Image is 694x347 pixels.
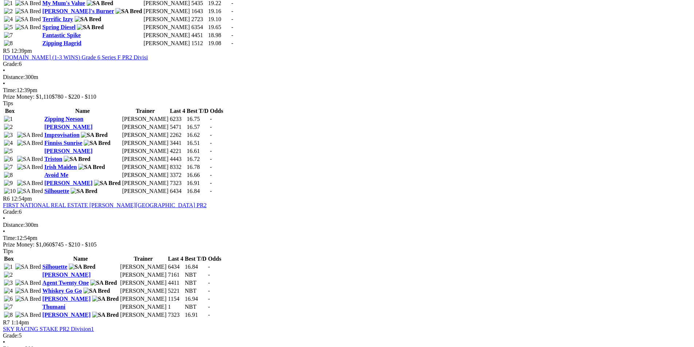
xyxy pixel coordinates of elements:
a: [PERSON_NAME] [42,312,90,318]
td: 19.08 [208,40,230,47]
a: Improvisation [44,132,80,138]
td: 6434 [168,263,184,271]
th: Best T/D [184,255,207,263]
img: 8 [4,40,13,47]
div: 12:54pm [3,235,691,241]
img: SA Bred [17,132,43,138]
a: [PERSON_NAME] [44,124,93,130]
a: [PERSON_NAME] [42,272,90,278]
td: 16.72 [187,155,209,163]
img: SA Bred [15,24,41,31]
img: SA Bred [94,180,121,186]
span: • [3,67,5,74]
img: 2 [4,124,13,130]
td: NBT [184,287,207,295]
td: 4451 [191,32,207,39]
span: Time: [3,235,17,241]
img: 9 [4,180,13,186]
td: 1643 [191,8,207,15]
th: Trainer [122,107,169,115]
span: - [208,304,210,310]
img: 1 [4,264,13,270]
span: Time: [3,87,17,93]
span: Tips [3,100,13,106]
td: 16.57 [187,123,209,131]
td: 16.78 [187,163,209,171]
span: Box [4,256,14,262]
td: 5221 [168,287,184,295]
td: 4221 [169,147,185,155]
td: NBT [184,303,207,311]
span: • [3,228,5,234]
td: [PERSON_NAME] [143,40,190,47]
th: Name [44,107,121,115]
img: SA Bred [15,8,41,15]
span: R7 [3,319,10,326]
img: 3 [4,280,13,286]
img: SA Bred [81,132,107,138]
div: 5 [3,332,691,339]
span: R6 [3,196,10,202]
img: SA Bred [64,156,90,162]
td: [PERSON_NAME] [122,155,169,163]
span: 12:54pm [11,196,32,202]
div: Prize Money: $1,110 [3,94,691,100]
td: 3441 [169,139,185,147]
td: 8332 [169,163,185,171]
img: SA Bred [17,140,43,146]
td: 16.62 [187,131,209,139]
img: SA Bred [75,16,101,23]
span: Grade: [3,61,19,67]
td: 16.91 [184,311,207,319]
a: [PERSON_NAME] [44,180,93,186]
td: [PERSON_NAME] [143,24,190,31]
span: Distance: [3,222,25,228]
td: NBT [184,271,207,279]
td: 7161 [168,271,184,279]
span: - [231,40,233,46]
span: Distance: [3,74,25,80]
span: R5 [3,48,10,54]
th: Odds [208,255,221,263]
img: SA Bred [15,16,41,23]
td: [PERSON_NAME] [120,303,167,311]
td: 7323 [168,311,184,319]
span: - [208,296,210,302]
td: [PERSON_NAME] [120,279,167,287]
td: [PERSON_NAME] [143,8,190,15]
span: - [231,16,233,22]
td: 4443 [169,155,185,163]
a: Spring Diesel [42,24,75,30]
img: SA Bred [69,264,95,270]
a: [PERSON_NAME]'s Burner [42,8,114,14]
td: 1154 [168,295,184,303]
img: 4 [4,16,13,23]
td: 16.84 [187,188,209,195]
img: 5 [4,148,13,154]
div: 300m [3,74,691,80]
span: - [210,124,212,130]
td: 18.98 [208,32,230,39]
a: Finniss Sunrise [44,140,82,146]
td: [PERSON_NAME] [120,311,167,319]
td: [PERSON_NAME] [120,271,167,279]
td: 19.65 [208,24,230,31]
img: SA Bred [17,180,43,186]
div: 12:39pm [3,87,691,94]
td: [PERSON_NAME] [120,295,167,303]
img: 4 [4,140,13,146]
img: 5 [4,24,13,31]
td: [PERSON_NAME] [122,147,169,155]
th: Last 4 [168,255,184,263]
td: 19.16 [208,8,230,15]
span: 1:14pm [11,319,29,326]
span: 12:39pm [11,48,32,54]
a: [PERSON_NAME] [42,296,90,302]
div: 6 [3,61,691,67]
span: Tips [3,248,13,254]
img: 2 [4,8,13,15]
th: Last 4 [169,107,185,115]
a: [PERSON_NAME] [44,148,93,154]
span: - [208,264,210,270]
td: NBT [184,279,207,287]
